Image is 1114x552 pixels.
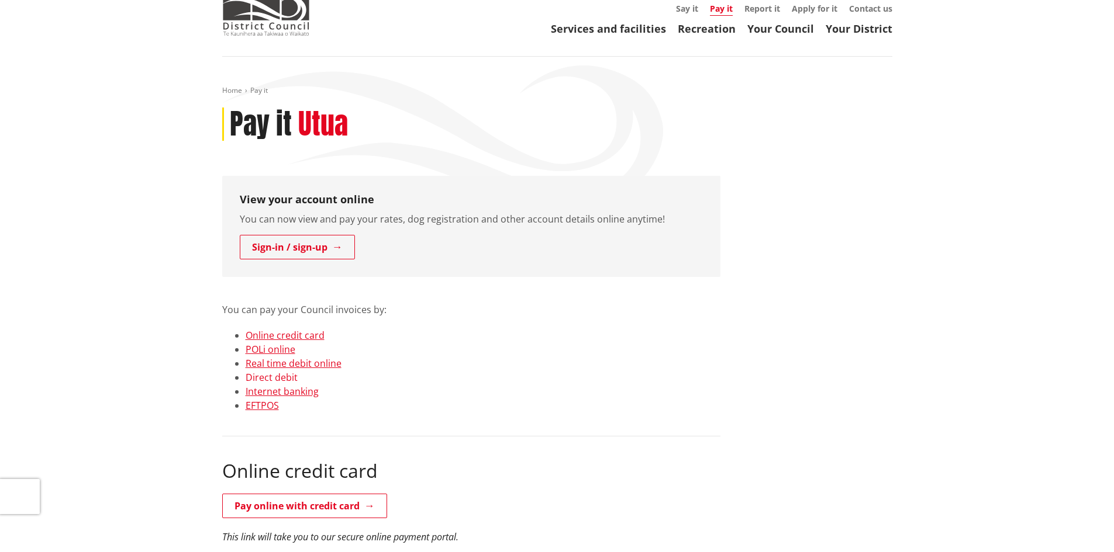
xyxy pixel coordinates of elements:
[710,3,733,16] a: Pay it
[744,3,780,14] a: Report it
[849,3,892,14] a: Contact us
[246,329,325,342] a: Online credit card
[240,193,703,206] h3: View your account online
[1060,503,1102,545] iframe: Messenger Launcher
[250,85,268,95] span: Pay it
[246,343,295,356] a: POLi online
[240,212,703,226] p: You can now view and pay your rates, dog registration and other account details online anytime!
[246,371,298,384] a: Direct debit
[240,235,355,259] a: Sign-in / sign-up
[230,107,292,141] h1: Pay it
[222,86,892,96] nav: breadcrumb
[222,530,458,543] em: This link will take you to our secure online payment portal.
[747,22,814,36] a: Your Council
[676,3,698,14] a: Say it
[222,85,242,95] a: Home
[826,22,892,36] a: Your District
[678,22,736,36] a: Recreation
[792,3,837,14] a: Apply for it
[222,494,387,518] a: Pay online with credit card
[222,460,720,482] h2: Online credit card
[222,289,720,317] p: You can pay your Council invoices by:
[246,385,319,398] a: Internet banking
[246,357,342,370] a: Real time debit online
[246,399,279,412] a: EFTPOS
[298,107,348,141] h2: Utua
[551,22,666,36] a: Services and facilities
